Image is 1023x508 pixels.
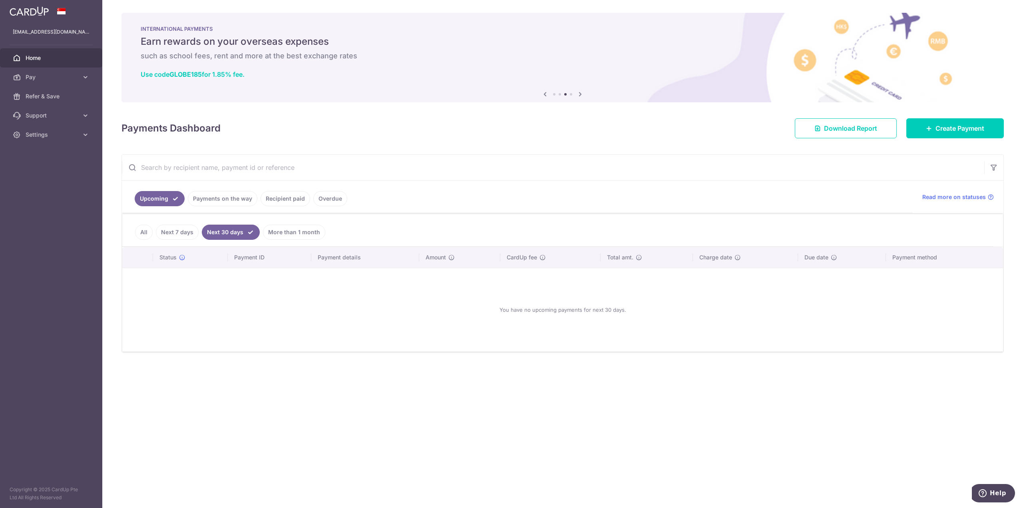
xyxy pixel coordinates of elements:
[935,124,984,133] span: Create Payment
[141,26,985,32] p: INTERNATIONAL PAYMENTS
[132,275,993,345] div: You have no upcoming payments for next 30 days.
[261,191,310,206] a: Recipient paid
[135,225,153,240] a: All
[263,225,325,240] a: More than 1 month
[607,253,633,261] span: Total amt.
[313,191,347,206] a: Overdue
[228,247,311,268] th: Payment ID
[311,247,419,268] th: Payment details
[135,191,185,206] a: Upcoming
[141,70,245,78] a: Use codeGLOBE185for 1.85% fee.
[188,191,257,206] a: Payments on the way
[26,92,78,100] span: Refer & Save
[886,247,1003,268] th: Payment method
[156,225,199,240] a: Next 7 days
[121,121,221,135] h4: Payments Dashboard
[922,193,994,201] a: Read more on statuses
[26,54,78,62] span: Home
[202,225,260,240] a: Next 30 days
[906,118,1004,138] a: Create Payment
[122,155,984,180] input: Search by recipient name, payment id or reference
[26,112,78,120] span: Support
[169,70,202,78] b: GLOBE185
[804,253,828,261] span: Due date
[26,73,78,81] span: Pay
[972,484,1015,504] iframe: Opens a widget where you can find more information
[141,35,985,48] h5: Earn rewards on your overseas expenses
[10,6,49,16] img: CardUp
[699,253,732,261] span: Charge date
[824,124,877,133] span: Download Report
[141,51,985,61] h6: such as school fees, rent and more at the best exchange rates
[159,253,177,261] span: Status
[26,131,78,139] span: Settings
[507,253,537,261] span: CardUp fee
[426,253,446,261] span: Amount
[13,28,90,36] p: [EMAIL_ADDRESS][DOMAIN_NAME]
[795,118,897,138] a: Download Report
[922,193,986,201] span: Read more on statuses
[121,13,1004,102] img: International Payment Banner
